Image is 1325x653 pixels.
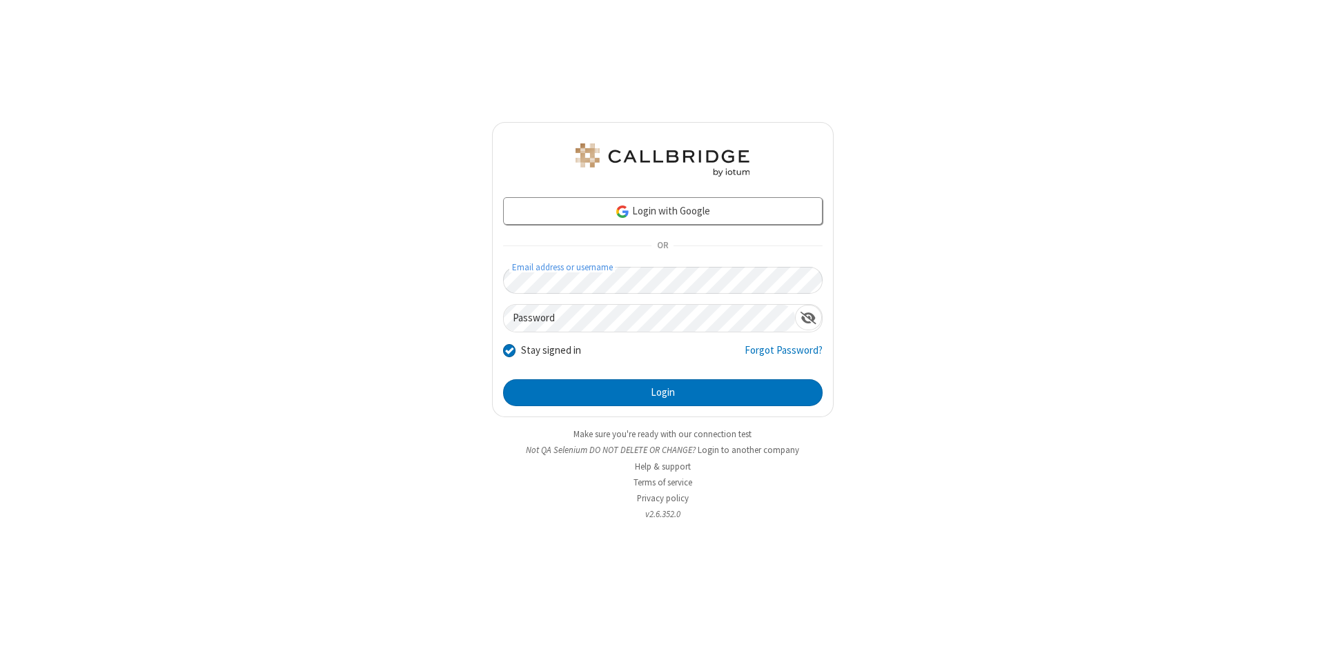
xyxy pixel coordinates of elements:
a: Help & support [635,461,691,472]
li: Not QA Selenium DO NOT DELETE OR CHANGE? [492,443,834,456]
a: Privacy policy [637,492,689,504]
li: v2.6.352.0 [492,508,834,521]
label: Stay signed in [521,343,581,359]
button: Login [503,379,823,407]
div: Show password [795,305,822,330]
a: Login with Google [503,197,823,225]
a: Make sure you're ready with our connection test [573,428,752,440]
a: Terms of service [634,476,692,488]
span: OR [651,237,674,256]
input: Email address or username [503,267,823,294]
a: Forgot Password? [745,343,823,369]
input: Password [504,305,795,332]
button: Login to another company [698,443,799,456]
img: QA Selenium DO NOT DELETE OR CHANGE [573,143,752,177]
img: google-icon.png [615,204,630,219]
